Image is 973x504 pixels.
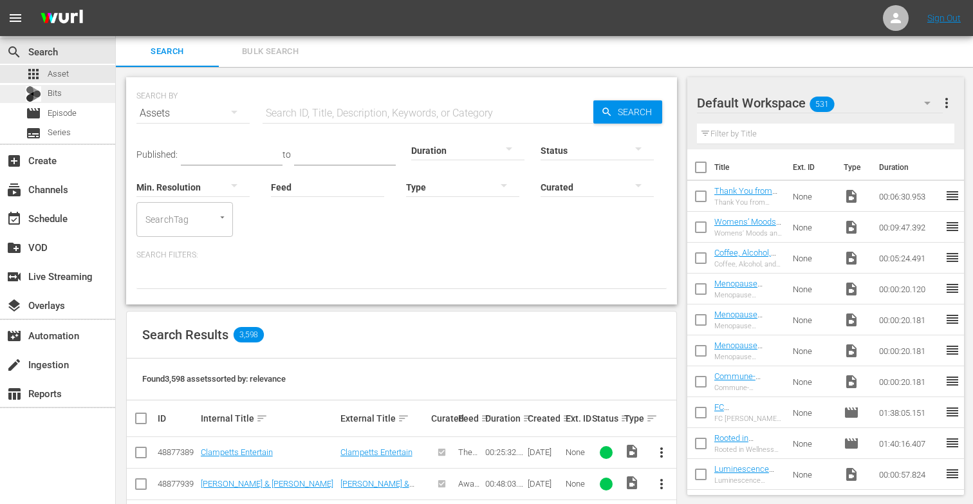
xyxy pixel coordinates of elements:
th: Ext. ID [785,149,836,185]
span: to [283,149,291,160]
div: Menopause Awareness Month Promo Option 3 [714,291,783,299]
span: more_vert [654,476,669,492]
span: Search Results [142,327,228,342]
div: 48877939 [158,479,197,489]
div: Curated [431,413,454,424]
div: FC [PERSON_NAME] EP 10 [714,415,783,423]
td: None [788,243,839,274]
th: Duration [871,149,949,185]
span: reorder [945,466,960,481]
div: Created [528,411,561,426]
td: 00:00:20.181 [874,366,945,397]
div: Internal Title [201,411,337,426]
span: more_vert [654,445,669,460]
span: Episode [844,436,859,451]
div: [DATE] [528,447,561,457]
a: [PERSON_NAME] & [PERSON_NAME] [201,479,333,489]
a: Menopause Awareness Month Promo Option 2 [714,310,781,339]
div: ID [158,413,197,424]
div: Feed [458,411,481,426]
span: Episode [844,405,859,420]
td: None [788,181,839,212]
td: 00:09:47.392 [874,212,945,243]
td: None [788,428,839,459]
a: Coffee, Alcohol, and Women’s Gut Health [714,248,778,277]
span: Bulk Search [227,44,314,59]
a: Womens’ Moods and Hormones [714,217,781,236]
div: Commune- Navigating Perimenopause and Menopause Next On [714,384,783,392]
span: Video [844,219,859,235]
button: more_vert [939,88,954,118]
a: Clampetts Entertain [340,447,412,457]
div: Status [592,411,620,426]
div: 00:48:03.172 [485,479,524,489]
div: 48877389 [158,447,197,457]
span: Live Streaming [6,269,22,285]
span: Asset [26,66,41,82]
div: Luminescence [PERSON_NAME] and [PERSON_NAME] 00:58 [714,476,783,485]
a: FC [PERSON_NAME] [S1E10] (Inner Strength) [714,402,776,441]
div: Type [624,411,642,426]
div: Menopause Awareness Month Promo Option 1 [714,353,783,361]
div: External Title [340,411,428,426]
span: Found 3,598 assets sorted by: relevance [142,374,286,384]
span: more_vert [939,95,954,111]
span: sort [256,413,268,424]
div: Rooted in Wellness [PERSON_NAME] EP 6 [714,445,783,454]
span: Video [624,443,640,459]
span: Asset [48,68,69,80]
span: reorder [945,219,960,234]
span: Video [844,467,859,482]
span: sort [620,413,632,424]
span: Ingestion [6,357,22,373]
span: reorder [945,312,960,327]
span: sort [523,413,534,424]
td: None [788,304,839,335]
span: Channels [6,182,22,198]
div: Coffee, Alcohol, and Women’s Gut Health [714,260,783,268]
div: Duration [485,411,524,426]
div: None [566,479,589,489]
span: sort [562,413,574,424]
span: 531 [810,91,834,118]
a: Rooted in Wellness [PERSON_NAME] [S1E6] (Inner Strength) [714,433,776,481]
span: Video [844,189,859,204]
span: 3,598 [234,327,264,342]
td: 00:00:20.120 [874,274,945,304]
span: Search [613,100,662,124]
div: Menopause Awareness Month Promo Option 2 [714,322,783,330]
a: Menopause Awareness Month Promo Option 3 [714,279,781,308]
a: Commune- Navigating Perimenopause and Menopause Next On [714,371,773,420]
span: Published: [136,149,178,160]
td: 00:00:20.181 [874,304,945,335]
span: reorder [945,188,960,203]
div: 00:25:32.539 [485,447,524,457]
span: Schedule [6,211,22,227]
td: None [788,459,839,490]
span: reorder [945,342,960,358]
span: Series [26,126,41,141]
div: Ext. ID [566,413,589,424]
td: None [788,212,839,243]
span: Video [844,281,859,297]
a: Clampetts Entertain [201,447,273,457]
div: Bits [26,86,41,102]
td: 00:06:30.953 [874,181,945,212]
span: reorder [945,435,960,451]
span: reorder [945,250,960,265]
td: None [788,397,839,428]
span: Reports [6,386,22,402]
a: Sign Out [927,13,961,23]
span: VOD [6,240,22,256]
img: ans4CAIJ8jUAAAAAAAAAAAAAAAAAAAAAAAAgQb4GAAAAAAAAAAAAAAAAAAAAAAAAJMjXAAAAAAAAAAAAAAAAAAAAAAAAgAT5G... [31,3,93,33]
span: sort [398,413,409,424]
div: None [566,447,589,457]
span: menu [8,10,23,26]
span: Video [624,475,640,490]
span: Episode [48,107,77,120]
th: Type [836,149,871,185]
td: 00:00:20.181 [874,335,945,366]
button: more_vert [646,437,677,468]
td: 00:05:24.491 [874,243,945,274]
button: Search [593,100,662,124]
